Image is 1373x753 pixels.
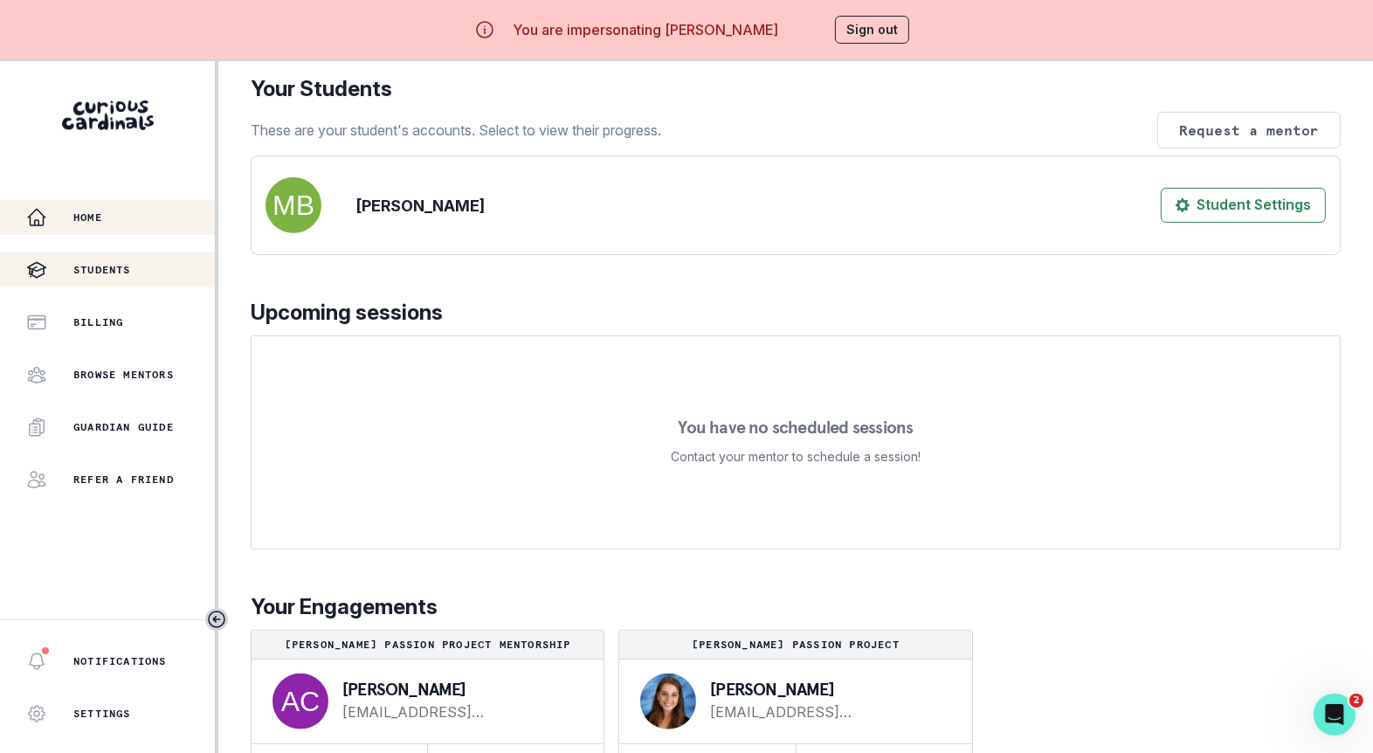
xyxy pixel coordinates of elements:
p: Your Students [251,73,1341,105]
span: 2 [1349,694,1363,708]
p: Contact your mentor to schedule a session! [671,446,921,467]
p: Browse Mentors [73,368,174,382]
img: svg [273,674,328,729]
p: Students [73,263,131,277]
p: Billing [73,315,123,329]
p: [PERSON_NAME] [710,680,943,698]
iframe: Intercom live chat [1314,694,1356,736]
button: Request a mentor [1157,112,1341,149]
a: [EMAIL_ADDRESS][DOMAIN_NAME] [710,701,943,722]
p: Refer a friend [73,473,174,487]
p: Home [73,211,102,225]
p: You have no scheduled sessions [678,418,913,436]
p: Your Engagements [251,591,1341,623]
p: You are impersonating [PERSON_NAME] [513,19,778,40]
p: [PERSON_NAME] [356,194,485,218]
button: Sign out [835,16,909,44]
button: Student Settings [1161,188,1326,223]
p: [PERSON_NAME] [342,680,576,698]
p: Upcoming sessions [251,297,1341,328]
p: Settings [73,707,131,721]
a: [EMAIL_ADDRESS][DOMAIN_NAME] [342,701,576,722]
p: Guardian Guide [73,420,174,434]
p: [PERSON_NAME] Passion Project Mentorship [259,638,597,652]
p: Notifications [73,654,167,668]
img: svg [266,177,321,233]
img: Curious Cardinals Logo [62,100,154,130]
p: [PERSON_NAME] Passion Project [626,638,964,652]
p: These are your student's accounts. Select to view their progress. [251,120,661,141]
button: Toggle sidebar [205,608,228,631]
